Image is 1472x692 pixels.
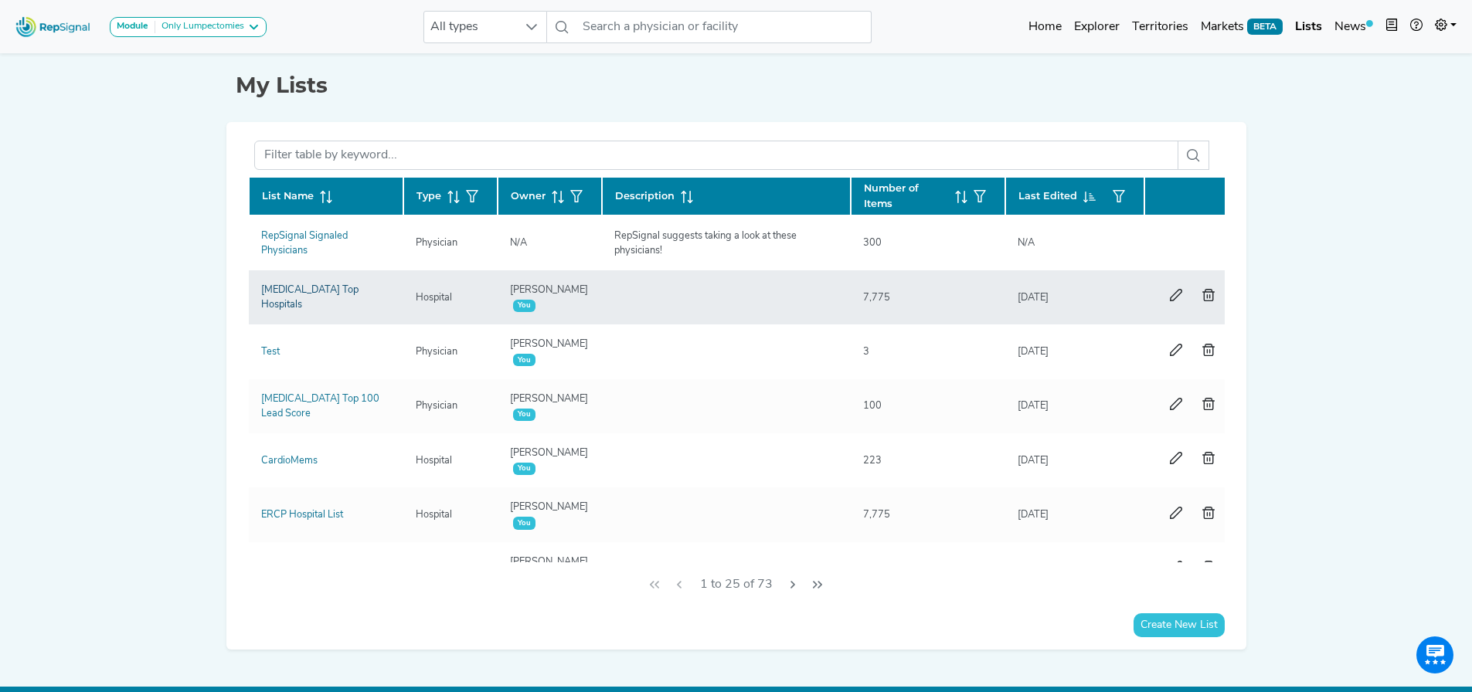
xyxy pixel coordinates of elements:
a: CardioMems [261,456,318,466]
span: Last Edited [1018,188,1077,203]
button: Last Page [805,570,830,599]
div: Physician [406,344,467,359]
div: Alt. Site of Care [406,561,494,576]
button: Intel Book [1379,12,1404,42]
div: 223 [854,453,891,468]
strong: Module [117,22,148,31]
div: [DATE] [1008,507,1058,522]
span: You [513,354,535,366]
span: 1 to 25 of 73 [694,570,779,599]
a: [MEDICAL_DATA] Top Hospitals [261,285,359,310]
a: MarketsBETA [1195,12,1289,42]
a: News [1328,12,1379,42]
div: Hospital [406,453,461,468]
span: Owner [511,188,546,203]
a: Explorer [1068,12,1126,42]
div: 7,775 [854,507,899,522]
span: All types [424,12,517,42]
div: Hospital [406,507,461,522]
div: [PERSON_NAME] [501,500,599,529]
span: You [513,517,535,529]
button: Next Page [780,570,805,599]
input: Filter table by keyword... [254,141,1178,170]
div: [DATE] [1008,561,1058,576]
div: [PERSON_NAME] [501,283,599,312]
a: [MEDICAL_DATA] Top 100 Lead Score [261,394,379,419]
span: You [513,300,535,312]
div: 7,775 [854,290,899,305]
input: Search a physician or facility [576,11,872,43]
div: [DATE] [1008,399,1058,413]
a: RepSignal Signaled Physicians [261,231,348,256]
div: N/A [1008,236,1044,250]
div: [DATE] [1008,344,1058,359]
span: You [513,463,535,475]
div: Only Lumpectomies [155,21,244,33]
div: [PERSON_NAME] [501,555,599,584]
div: 100 [854,399,891,413]
div: 300 [854,236,891,250]
div: [DATE] [1008,453,1058,468]
div: Physician [406,399,467,413]
a: Territories [1126,12,1195,42]
a: Test [261,347,280,357]
button: ModuleOnly Lumpectomies [110,17,267,37]
div: [PERSON_NAME] [501,446,599,475]
span: BETA [1247,19,1283,34]
span: Description [615,188,675,203]
a: Lists [1289,12,1328,42]
span: Type [416,188,441,203]
div: 71 [854,561,885,576]
a: Home [1022,12,1068,42]
div: [PERSON_NAME] [501,337,599,366]
span: List Name [262,188,314,203]
span: Number of Items [864,181,949,210]
span: You [513,409,535,421]
div: [PERSON_NAME] [501,392,599,421]
div: RepSignal suggests taking a look at these physicians! [605,229,848,258]
div: [DATE] [1008,290,1058,305]
div: N/A [501,236,536,250]
button: Create New List [1134,613,1225,637]
div: Hospital [406,290,461,305]
h1: My Lists [236,73,1237,99]
div: Physician [406,236,467,250]
a: ERCP Hospital List [261,510,343,520]
div: 3 [854,344,879,359]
